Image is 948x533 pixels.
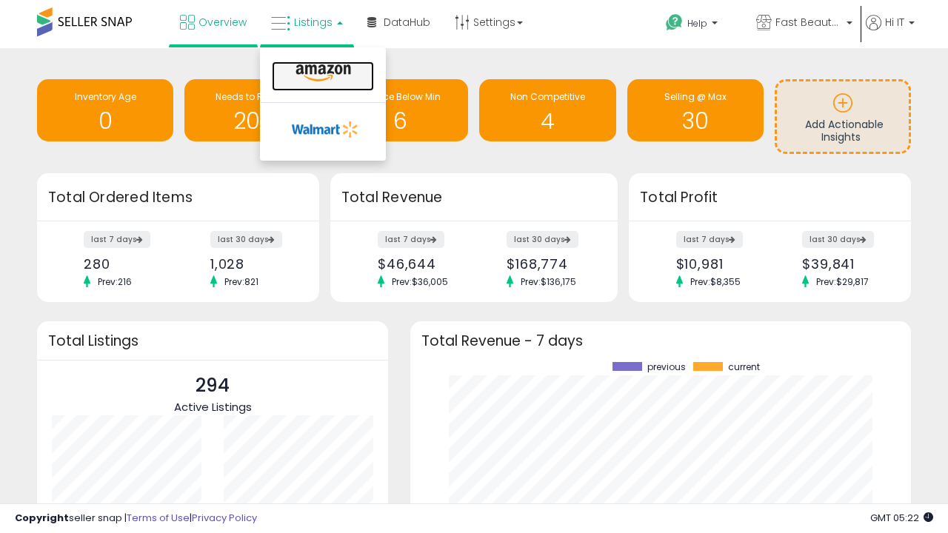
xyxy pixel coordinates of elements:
span: Prev: 216 [90,275,139,288]
p: 294 [174,372,252,400]
span: BB Price Below Min [359,90,441,103]
span: Active Listings [174,399,252,415]
label: last 7 days [378,231,444,248]
h3: Total Revenue [341,187,607,208]
h3: Total Profit [640,187,900,208]
span: Help [687,17,707,30]
span: Prev: $36,005 [384,275,455,288]
div: 1,028 [210,256,293,272]
span: Non Competitive [510,90,585,103]
a: Privacy Policy [192,511,257,525]
div: $46,644 [378,256,463,272]
a: Help [654,2,743,48]
label: last 7 days [84,231,150,248]
h1: 207 [192,109,313,133]
span: current [728,362,760,372]
h1: 6 [339,109,461,133]
span: Needs to Reprice [216,90,290,103]
div: $168,774 [507,256,592,272]
a: Needs to Reprice 207 [184,79,321,141]
label: last 7 days [676,231,743,248]
h1: 30 [635,109,756,133]
span: Prev: $136,175 [513,275,584,288]
a: Selling @ Max 30 [627,79,764,141]
h1: 4 [487,109,608,133]
span: previous [647,362,686,372]
span: Prev: 821 [217,275,266,288]
a: Non Competitive 4 [479,79,615,141]
span: 2025-10-11 05:22 GMT [870,511,933,525]
span: Prev: $29,817 [809,275,876,288]
div: 280 [84,256,167,272]
label: last 30 days [507,231,578,248]
label: last 30 days [802,231,874,248]
a: BB Price Below Min 6 [332,79,468,141]
h3: Total Ordered Items [48,187,308,208]
strong: Copyright [15,511,69,525]
span: Fast Beauty ([GEOGRAPHIC_DATA]) [775,15,842,30]
h1: 0 [44,109,166,133]
h3: Total Listings [48,335,377,346]
span: Selling @ Max [664,90,727,103]
label: last 30 days [210,231,282,248]
div: $10,981 [676,256,759,272]
i: Get Help [665,13,684,32]
h3: Total Revenue - 7 days [421,335,900,346]
span: Listings [294,15,333,30]
span: Prev: $8,355 [683,275,748,288]
a: Add Actionable Insights [777,81,909,152]
span: Inventory Age [75,90,136,103]
a: Inventory Age 0 [37,79,173,141]
span: DataHub [384,15,430,30]
span: Hi IT [885,15,904,30]
a: Terms of Use [127,511,190,525]
span: Overview [198,15,247,30]
a: Hi IT [866,15,915,48]
div: $39,841 [802,256,885,272]
div: seller snap | | [15,512,257,526]
span: Add Actionable Insights [805,117,884,145]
